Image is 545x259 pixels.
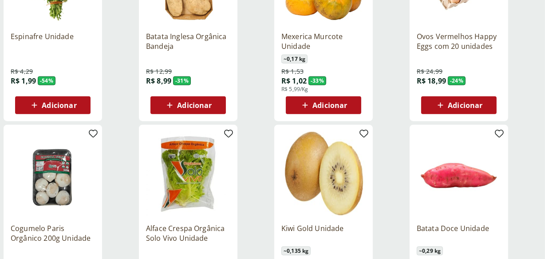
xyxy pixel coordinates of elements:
[417,223,501,243] a: Batata Doce Unidade
[308,76,326,85] span: - 33 %
[281,86,308,93] span: R$ 5,99/Kg
[417,32,501,51] a: Ovos Vermelhos Happy Eggs com 20 unidades
[11,32,95,51] a: Espinafre Unidade
[177,102,212,109] span: Adicionar
[11,76,36,86] span: R$ 1,99
[42,102,76,109] span: Adicionar
[417,76,446,86] span: R$ 18,99
[281,76,307,86] span: R$ 1,02
[146,32,230,51] a: Batata Inglesa Orgânica Bandeja
[11,67,33,76] span: R$ 4,29
[417,67,442,76] span: R$ 24,99
[281,55,308,64] span: ~ 0,17 kg
[150,96,226,114] button: Adicionar
[448,102,482,109] span: Adicionar
[146,223,230,243] a: Alface Crespa Orgânica Solo Vivo Unidade
[11,223,95,243] a: Cogumelo Paris Orgânico 200g Unidade
[281,247,311,255] span: ~ 0,135 kg
[11,132,95,216] img: Cogumelo Paris Orgânico 200g Unidade
[312,102,347,109] span: Adicionar
[281,132,366,216] img: Kiwi Gold Unidade
[421,96,497,114] button: Adicionar
[146,76,171,86] span: R$ 8,99
[146,132,230,216] img: Alface Crespa Orgânica Solo Vivo Unidade
[173,76,191,85] span: - 31 %
[417,247,443,255] span: ~ 0,29 kg
[417,132,501,216] img: Batata Doce Unidade
[15,96,91,114] button: Adicionar
[281,67,304,76] span: R$ 1,53
[448,76,466,85] span: - 24 %
[281,223,366,243] a: Kiwi Gold Unidade
[146,67,172,76] span: R$ 12,99
[286,96,361,114] button: Adicionar
[38,76,55,85] span: - 54 %
[281,32,366,51] a: Mexerica Murcote Unidade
